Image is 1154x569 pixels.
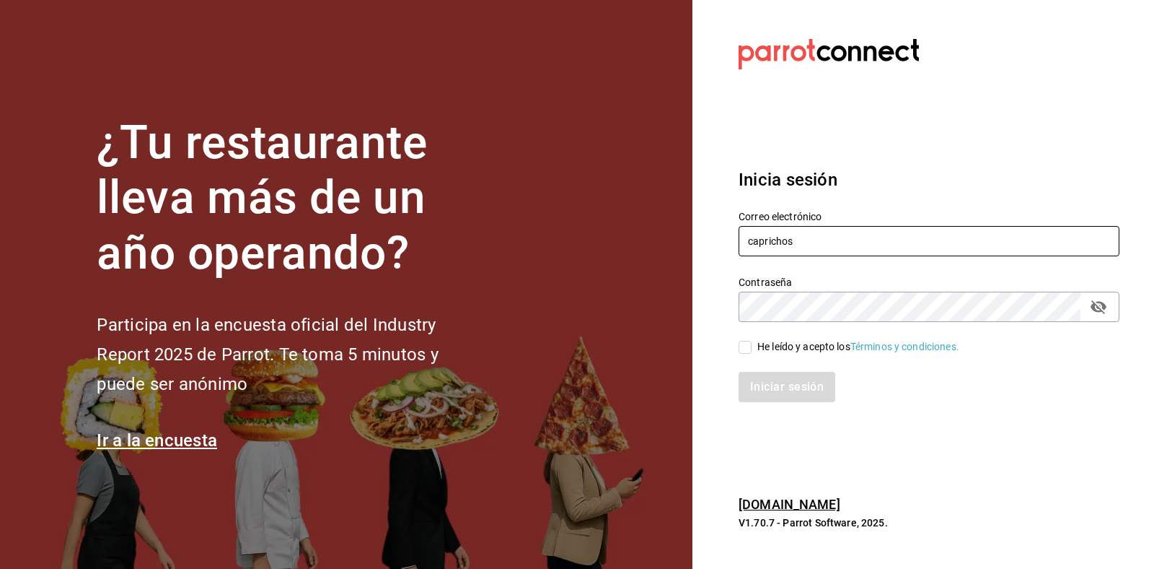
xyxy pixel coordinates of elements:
[97,430,217,451] a: Ir a la encuesta
[739,516,1119,530] p: V1.70.7 - Parrot Software, 2025.
[97,310,486,399] h2: Participa en la encuesta oficial del Industry Report 2025 de Parrot. Te toma 5 minutos y puede se...
[739,167,1119,193] h3: Inicia sesión
[97,116,486,282] h1: ¿Tu restaurante lleva más de un año operando?
[739,226,1119,256] input: Ingresa tu correo electrónico
[757,339,959,355] div: He leído y acepto los
[739,497,840,512] a: [DOMAIN_NAME]
[739,277,1119,287] label: Contraseña
[739,211,1119,221] label: Correo electrónico
[850,341,959,352] a: Términos y condiciones.
[1086,295,1111,319] button: passwordField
